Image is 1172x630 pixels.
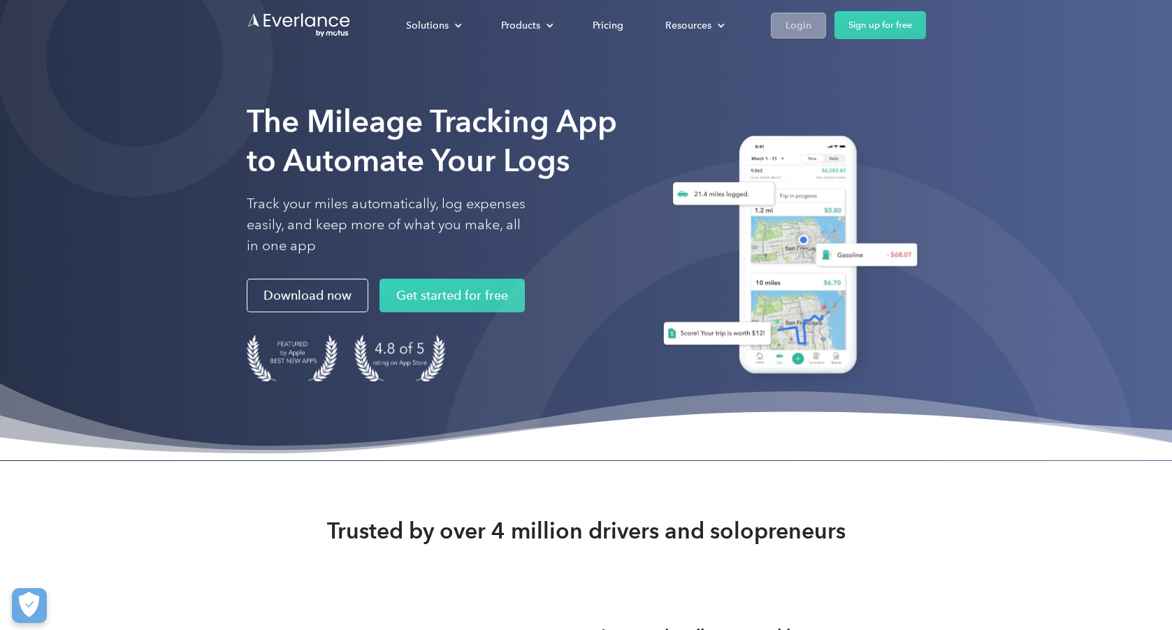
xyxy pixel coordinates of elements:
[327,517,846,545] strong: Trusted by over 4 million drivers and solopreneurs
[834,11,926,39] a: Sign up for free
[392,13,473,38] div: Solutions
[487,13,565,38] div: Products
[379,279,525,312] a: Get started for free
[786,17,811,34] div: Login
[665,17,711,34] div: Resources
[406,17,449,34] div: Solutions
[501,17,540,34] div: Products
[247,193,526,256] p: Track your miles automatically, log expenses easily, and keep more of what you make, all in one app
[247,335,338,381] img: Badge for Featured by Apple Best New Apps
[247,279,368,312] a: Download now
[354,335,445,381] img: 4.9 out of 5 stars on the app store
[646,125,926,390] img: Everlance, mileage tracker app, expense tracking app
[12,588,47,623] button: Cookies Settings
[651,13,736,38] div: Resources
[771,13,826,38] a: Login
[579,13,637,38] a: Pricing
[247,103,617,179] strong: The Mileage Tracking App to Automate Your Logs
[247,12,352,38] a: Go to homepage
[593,17,623,34] div: Pricing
